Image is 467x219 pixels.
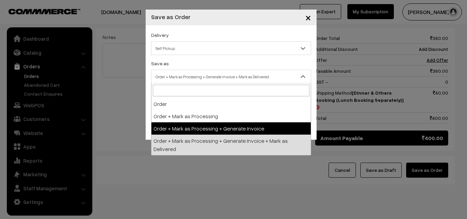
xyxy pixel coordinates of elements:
[151,110,311,122] li: Order + Mark as Processing
[151,135,311,155] li: Order + Mark as Processing + Generate Invoice + Mark as Delivered
[305,11,311,24] span: ×
[151,71,311,83] span: Order + Mark as Processing + Generate Invoice + Mark as Delivered
[151,41,311,55] span: Self Pickup
[151,98,311,110] li: Order
[151,122,311,135] li: Order + Mark as Processing + Generate Invoice
[151,31,169,39] label: Delivery
[151,42,311,54] span: Self Pickup
[300,7,317,28] button: Close
[151,60,169,67] label: Save as
[151,12,190,22] h4: Save as Order
[151,70,311,83] span: Order + Mark as Processing + Generate Invoice + Mark as Delivered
